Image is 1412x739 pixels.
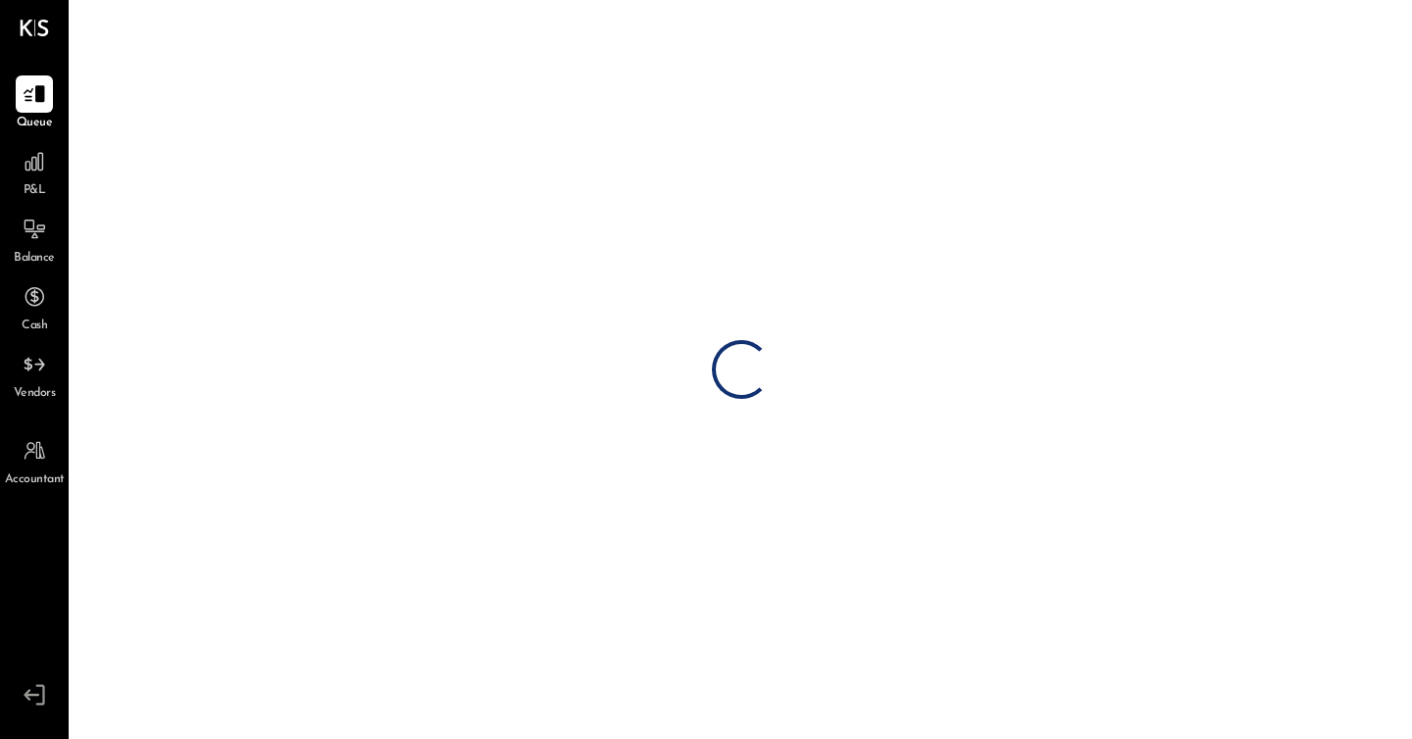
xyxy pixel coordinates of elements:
[14,250,55,268] span: Balance
[1,143,68,200] a: P&L
[1,278,68,335] a: Cash
[1,75,68,132] a: Queue
[17,115,53,132] span: Queue
[1,346,68,403] a: Vendors
[1,211,68,268] a: Balance
[5,471,65,489] span: Accountant
[1,432,68,489] a: Accountant
[24,182,46,200] span: P&L
[14,385,56,403] span: Vendors
[22,318,47,335] span: Cash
